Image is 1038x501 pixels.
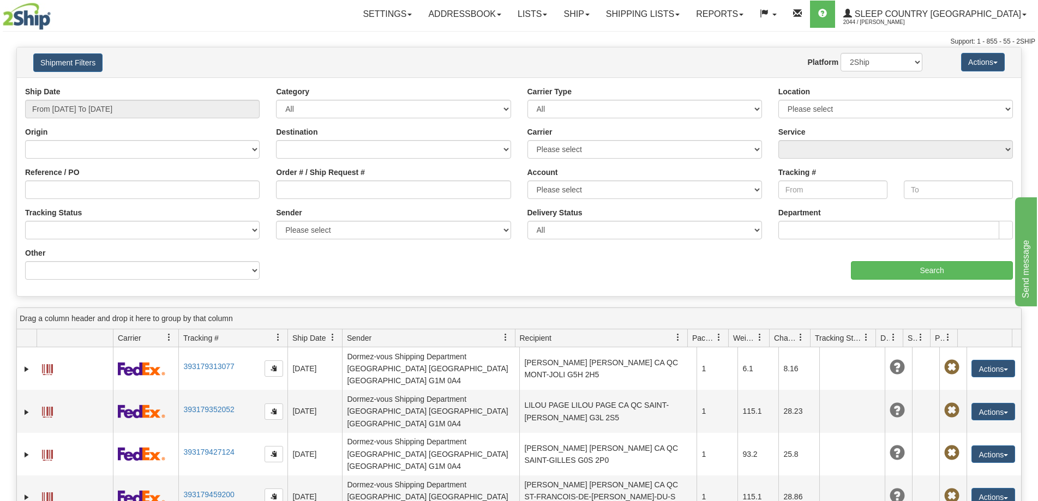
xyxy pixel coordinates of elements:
[287,390,342,432] td: [DATE]
[118,447,165,461] img: 2 - FedEx Express®
[21,364,32,375] a: Expand
[3,37,1035,46] div: Support: 1 - 855 - 55 - 2SHIP
[778,180,887,199] input: From
[527,207,583,218] label: Delivery Status
[857,328,875,347] a: Tracking Status filter column settings
[971,445,1015,463] button: Actions
[287,347,342,390] td: [DATE]
[778,207,821,218] label: Department
[904,180,1013,199] input: To
[519,433,697,475] td: [PERSON_NAME] [PERSON_NAME] CA QC SAINT-GILLES G0S 2P0
[774,333,797,343] span: Charge
[598,1,688,28] a: Shipping lists
[807,57,838,68] label: Platform
[911,328,930,347] a: Shipment Issues filter column settings
[939,328,957,347] a: Pickup Status filter column settings
[496,328,515,347] a: Sender filter column settings
[265,403,283,420] button: Copy to clipboard
[269,328,287,347] a: Tracking # filter column settings
[342,390,519,432] td: Dormez-vous Shipping Department [GEOGRAPHIC_DATA] [GEOGRAPHIC_DATA] [GEOGRAPHIC_DATA] G1M 0A4
[890,403,905,418] span: Unknown
[778,86,810,97] label: Location
[519,347,697,390] td: [PERSON_NAME] [PERSON_NAME] CA QC MONT-JOLI G5H 2H5
[778,347,819,390] td: 8.16
[944,360,959,375] span: Pickup Not Assigned
[3,3,51,30] img: logo2044.jpg
[160,328,178,347] a: Carrier filter column settings
[778,433,819,475] td: 25.8
[287,433,342,475] td: [DATE]
[276,86,309,97] label: Category
[355,1,420,28] a: Settings
[509,1,555,28] a: Lists
[1013,195,1037,306] iframe: chat widget
[697,390,737,432] td: 1
[971,360,1015,377] button: Actions
[737,347,778,390] td: 6.1
[851,261,1013,280] input: Search
[520,333,551,343] span: Recipient
[815,333,862,343] span: Tracking Status
[183,333,219,343] span: Tracking #
[183,490,234,499] a: 393179459200
[527,167,558,178] label: Account
[25,86,61,97] label: Ship Date
[323,328,342,347] a: Ship Date filter column settings
[890,360,905,375] span: Unknown
[778,126,806,137] label: Service
[890,445,905,461] span: Unknown
[555,1,597,28] a: Ship
[183,405,234,414] a: 393179352052
[265,360,283,377] button: Copy to clipboard
[183,448,234,456] a: 393179427124
[710,328,728,347] a: Packages filter column settings
[835,1,1035,28] a: Sleep Country [GEOGRAPHIC_DATA] 2044 / [PERSON_NAME]
[880,333,890,343] span: Delivery Status
[935,333,944,343] span: Pickup Status
[688,1,752,28] a: Reports
[42,402,53,419] a: Label
[183,362,234,371] a: 393179313077
[347,333,371,343] span: Sender
[265,446,283,462] button: Copy to clipboard
[276,126,317,137] label: Destination
[8,7,101,20] div: Send message
[118,362,165,376] img: 2 - FedEx Express®
[276,167,365,178] label: Order # / Ship Request #
[118,405,165,418] img: 2 - FedEx Express®
[25,126,47,137] label: Origin
[884,328,903,347] a: Delivery Status filter column settings
[420,1,509,28] a: Addressbook
[697,347,737,390] td: 1
[276,207,302,218] label: Sender
[751,328,769,347] a: Weight filter column settings
[961,53,1005,71] button: Actions
[42,359,53,377] a: Label
[908,333,917,343] span: Shipment Issues
[971,403,1015,420] button: Actions
[42,445,53,462] a: Label
[21,449,32,460] a: Expand
[778,390,819,432] td: 28.23
[843,17,925,28] span: 2044 / [PERSON_NAME]
[791,328,810,347] a: Charge filter column settings
[737,433,778,475] td: 93.2
[778,167,816,178] label: Tracking #
[21,407,32,418] a: Expand
[669,328,687,347] a: Recipient filter column settings
[852,9,1021,19] span: Sleep Country [GEOGRAPHIC_DATA]
[292,333,326,343] span: Ship Date
[944,445,959,461] span: Pickup Not Assigned
[118,333,141,343] span: Carrier
[33,53,103,72] button: Shipment Filters
[17,308,1021,329] div: grid grouping header
[737,390,778,432] td: 115.1
[944,403,959,418] span: Pickup Not Assigned
[527,86,572,97] label: Carrier Type
[25,167,80,178] label: Reference / PO
[25,248,45,258] label: Other
[697,433,737,475] td: 1
[527,126,553,137] label: Carrier
[342,347,519,390] td: Dormez-vous Shipping Department [GEOGRAPHIC_DATA] [GEOGRAPHIC_DATA] [GEOGRAPHIC_DATA] G1M 0A4
[733,333,756,343] span: Weight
